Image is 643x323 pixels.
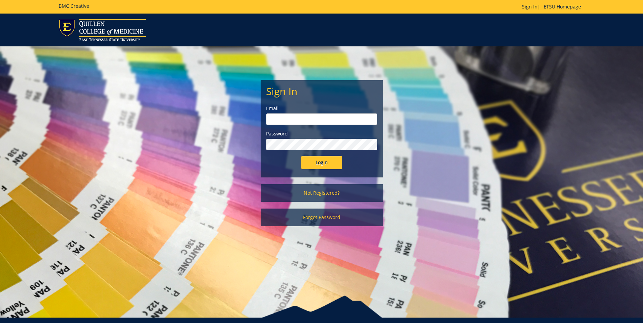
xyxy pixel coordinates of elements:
[540,3,584,10] a: ETSU Homepage
[59,3,89,8] h5: BMC Creative
[261,209,383,226] a: Forgot Password
[301,156,342,169] input: Login
[522,3,584,10] p: |
[261,184,383,202] a: Not Registered?
[59,19,146,41] img: ETSU logo
[266,86,377,97] h2: Sign In
[522,3,538,10] a: Sign In
[266,130,377,137] label: Password
[266,105,377,112] label: Email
